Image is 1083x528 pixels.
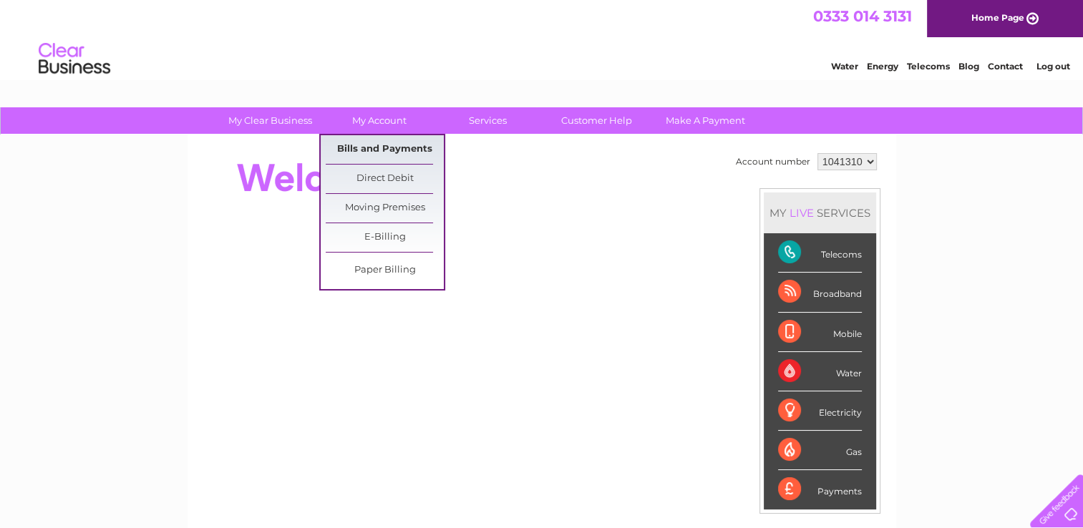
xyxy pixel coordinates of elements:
a: Bills and Payments [326,135,444,164]
div: Payments [778,470,862,509]
a: Moving Premises [326,194,444,223]
a: My Account [320,107,438,134]
a: 0333 014 3131 [813,7,912,25]
a: Direct Debit [326,165,444,193]
div: Telecoms [778,233,862,273]
div: MY SERVICES [764,192,876,233]
a: Contact [988,61,1023,72]
div: Clear Business is a trading name of Verastar Limited (registered in [GEOGRAPHIC_DATA] No. 3667643... [204,8,880,69]
div: Broadband [778,273,862,312]
a: My Clear Business [211,107,329,134]
a: Energy [867,61,898,72]
div: Mobile [778,313,862,352]
a: Services [429,107,547,134]
a: E-Billing [326,223,444,252]
img: logo.png [38,37,111,81]
a: Customer Help [538,107,656,134]
div: Gas [778,431,862,470]
td: Account number [732,150,814,174]
a: Blog [958,61,979,72]
div: Electricity [778,391,862,431]
a: Make A Payment [646,107,764,134]
a: Log out [1036,61,1069,72]
a: Telecoms [907,61,950,72]
div: LIVE [787,206,817,220]
a: Water [831,61,858,72]
div: Water [778,352,862,391]
a: Paper Billing [326,256,444,285]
